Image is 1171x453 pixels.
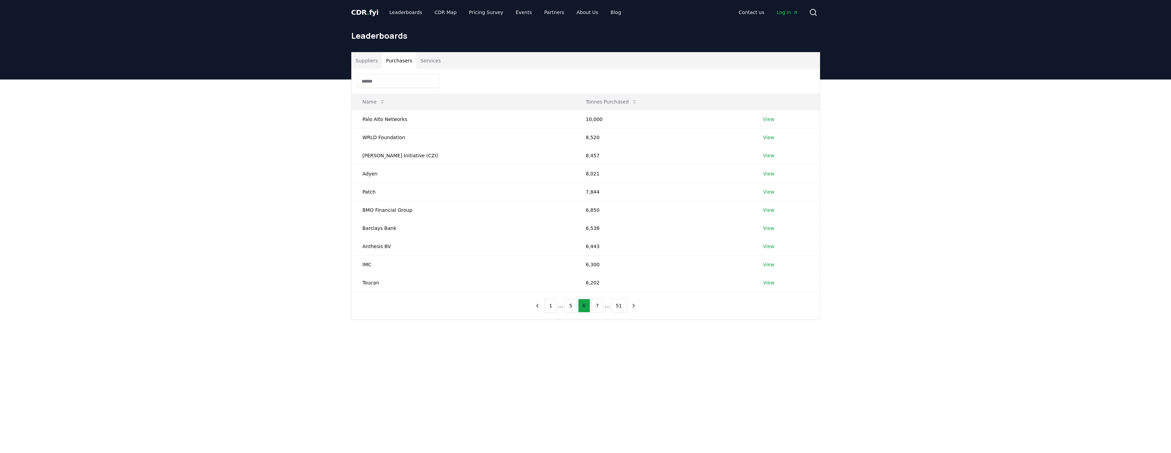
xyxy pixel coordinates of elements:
[777,9,798,16] span: Log in
[575,255,752,273] td: 6,300
[352,201,575,219] td: BMO Financial Group
[575,164,752,183] td: 8,021
[575,110,752,128] td: 10,000
[558,302,563,310] li: ...
[384,6,428,19] a: Leaderboards
[763,170,774,177] a: View
[510,6,537,19] a: Events
[575,201,752,219] td: 6,850
[575,128,752,146] td: 8,520
[352,255,575,273] td: IMC
[591,299,603,313] button: 7
[763,116,774,123] a: View
[352,183,575,201] td: Patch
[352,219,575,237] td: Barclays Bank
[605,6,627,19] a: Blog
[352,128,575,146] td: WRLD Foundation
[352,52,382,69] button: Suppliers
[571,6,603,19] a: About Us
[352,110,575,128] td: Palo Alto Networks
[351,8,379,17] a: CDR.fyi
[351,8,379,16] span: CDR fyi
[463,6,509,19] a: Pricing Survey
[352,237,575,255] td: Anthesis BV
[429,6,462,19] a: CDR Map
[580,95,642,109] button: Tonnes Purchased
[575,219,752,237] td: 6,538
[611,299,626,313] button: 51
[763,225,774,232] a: View
[382,52,416,69] button: Purchasers
[578,299,590,313] button: 6
[352,273,575,292] td: Toucan
[771,6,803,19] a: Log in
[575,146,752,164] td: 8,457
[575,237,752,255] td: 6,443
[532,299,543,313] button: previous page
[733,6,770,19] a: Contact us
[763,261,774,268] a: View
[763,279,774,286] a: View
[565,299,577,313] button: 5
[763,207,774,213] a: View
[539,6,570,19] a: Partners
[763,243,774,250] a: View
[352,164,575,183] td: Adyen
[367,8,369,16] span: .
[545,299,557,313] button: 1
[575,183,752,201] td: 7,844
[575,273,752,292] td: 6,202
[357,95,390,109] button: Name
[605,302,610,310] li: ...
[384,6,626,19] nav: Main
[763,152,774,159] a: View
[733,6,803,19] nav: Main
[352,146,575,164] td: [PERSON_NAME] Initiative (CZI)
[763,134,774,141] a: View
[351,30,820,41] h1: Leaderboards
[416,52,445,69] button: Services
[763,188,774,195] a: View
[628,299,639,313] button: next page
